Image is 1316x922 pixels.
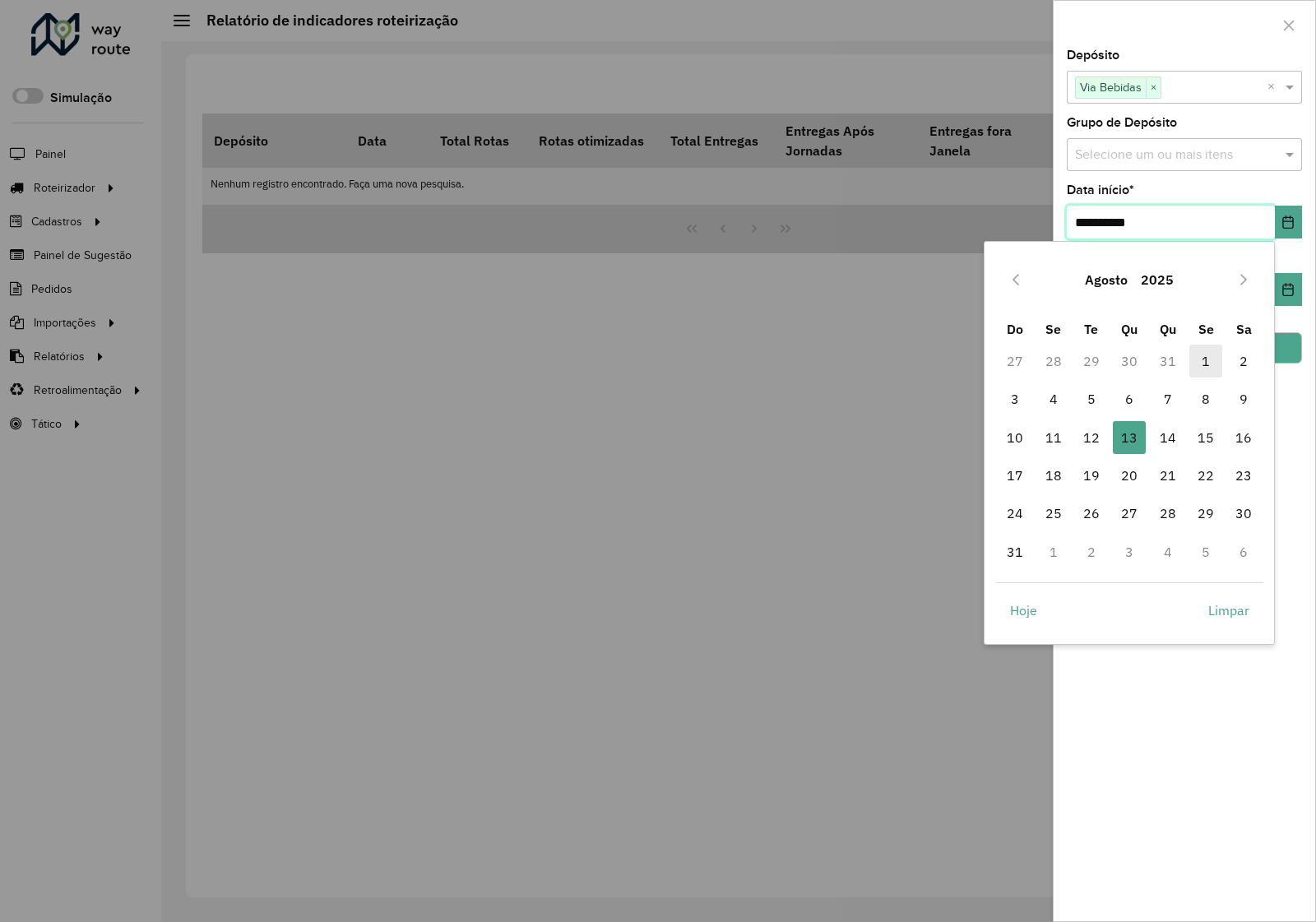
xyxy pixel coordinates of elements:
[1037,459,1070,492] span: 18
[996,380,1034,418] td: 3
[1034,532,1072,570] td: 1
[1034,342,1072,380] td: 28
[1067,45,1119,65] label: Depósito
[1075,421,1108,454] span: 12
[996,456,1034,494] td: 17
[1045,321,1061,337] span: Se
[1198,321,1214,337] span: Se
[999,421,1031,454] span: 10
[1236,321,1252,337] span: Sa
[1034,494,1072,532] td: 25
[1267,77,1281,97] span: Clear all
[1034,456,1072,494] td: 18
[1113,421,1146,454] span: 13
[1189,459,1222,492] span: 22
[996,342,1034,380] td: 27
[1230,266,1257,293] button: Next Month
[1225,380,1263,418] td: 9
[1113,382,1146,415] span: 6
[1148,456,1186,494] td: 21
[1187,532,1225,570] td: 5
[1189,345,1222,378] span: 1
[1110,342,1148,380] td: 30
[1148,418,1186,456] td: 14
[1110,418,1148,456] td: 13
[999,535,1031,568] span: 31
[1148,342,1186,380] td: 31
[1110,532,1148,570] td: 3
[996,594,1051,627] button: Hoje
[1160,321,1176,337] span: Qu
[1151,382,1184,415] span: 7
[1073,494,1110,532] td: 26
[1113,459,1146,492] span: 20
[1037,421,1070,454] span: 11
[1076,77,1146,97] span: Via Bebidas
[1110,494,1148,532] td: 27
[1227,421,1260,454] span: 16
[1225,418,1263,456] td: 16
[1075,459,1108,492] span: 19
[984,241,1275,645] div: Choose Date
[1134,260,1180,299] button: Choose Year
[1189,421,1222,454] span: 15
[1034,380,1072,418] td: 4
[1227,382,1260,415] span: 9
[1067,113,1177,132] label: Grupo de Depósito
[1037,497,1070,530] span: 25
[1075,497,1108,530] span: 26
[1073,342,1110,380] td: 29
[1146,78,1161,98] span: ×
[1067,180,1134,200] label: Data início
[1187,380,1225,418] td: 8
[1225,342,1263,380] td: 2
[1007,321,1023,337] span: Do
[1113,497,1146,530] span: 27
[1075,382,1108,415] span: 5
[1187,494,1225,532] td: 29
[1010,600,1037,620] span: Hoje
[999,382,1031,415] span: 3
[1227,459,1260,492] span: 23
[996,532,1034,570] td: 31
[1227,497,1260,530] span: 30
[1003,266,1029,293] button: Previous Month
[1189,382,1222,415] span: 8
[1110,380,1148,418] td: 6
[999,497,1031,530] span: 24
[1078,260,1134,299] button: Choose Month
[1151,497,1184,530] span: 28
[1148,380,1186,418] td: 7
[1073,380,1110,418] td: 5
[1194,594,1263,627] button: Limpar
[996,494,1034,532] td: 24
[1208,600,1249,620] span: Limpar
[1151,459,1184,492] span: 21
[996,418,1034,456] td: 10
[1084,321,1098,337] span: Te
[1110,456,1148,494] td: 20
[1187,456,1225,494] td: 22
[1148,494,1186,532] td: 28
[1189,497,1222,530] span: 29
[1037,382,1070,415] span: 4
[1121,321,1138,337] span: Qu
[1275,206,1302,239] button: Choose Date
[1187,418,1225,456] td: 15
[1073,418,1110,456] td: 12
[1275,273,1302,306] button: Choose Date
[1225,494,1263,532] td: 30
[1034,418,1072,456] td: 11
[1073,456,1110,494] td: 19
[1148,532,1186,570] td: 4
[1151,421,1184,454] span: 14
[1073,532,1110,570] td: 2
[1225,532,1263,570] td: 6
[1187,342,1225,380] td: 1
[1227,345,1260,378] span: 2
[1225,456,1263,494] td: 23
[999,459,1031,492] span: 17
